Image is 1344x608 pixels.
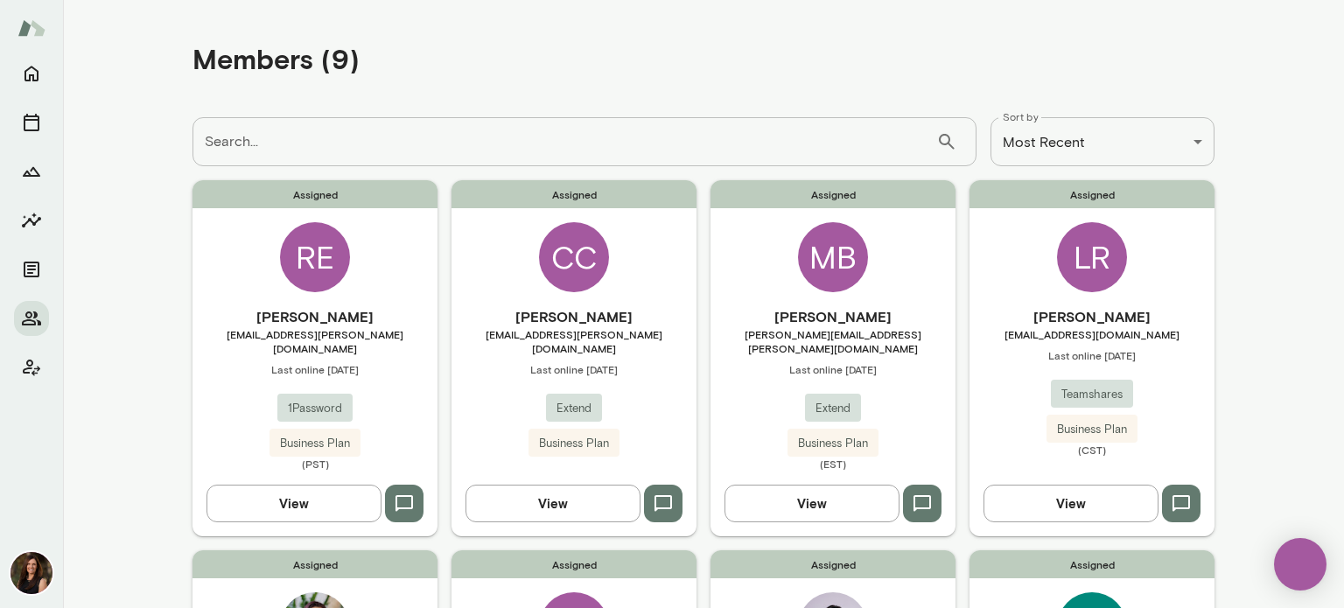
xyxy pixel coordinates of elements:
span: Extend [805,400,861,417]
button: Insights [14,203,49,238]
span: (CST) [969,443,1214,457]
button: View [465,485,640,521]
h6: [PERSON_NAME] [451,306,696,327]
div: RE [280,222,350,292]
span: 1Password [277,400,353,417]
button: Sessions [14,105,49,140]
button: View [206,485,381,521]
img: Mento [17,11,45,45]
span: Assigned [969,550,1214,578]
span: Last online [DATE] [710,362,955,376]
span: Business Plan [1046,421,1137,438]
span: Last online [DATE] [192,362,437,376]
span: Last online [DATE] [969,348,1214,362]
span: [EMAIL_ADDRESS][PERSON_NAME][DOMAIN_NAME] [192,327,437,355]
div: Most Recent [990,117,1214,166]
span: Extend [546,400,602,417]
span: Assigned [451,180,696,208]
span: Business Plan [528,435,619,452]
h4: Members (9) [192,42,360,75]
span: Assigned [192,550,437,578]
span: Teamshares [1051,386,1133,403]
h6: [PERSON_NAME] [192,306,437,327]
label: Sort by [1003,109,1039,124]
span: [EMAIL_ADDRESS][PERSON_NAME][DOMAIN_NAME] [451,327,696,355]
div: MB [798,222,868,292]
button: View [724,485,899,521]
span: Business Plan [787,435,878,452]
span: [EMAIL_ADDRESS][DOMAIN_NAME] [969,327,1214,341]
span: Assigned [710,180,955,208]
div: CC [539,222,609,292]
span: Assigned [710,550,955,578]
h6: [PERSON_NAME] [710,306,955,327]
button: Members [14,301,49,336]
h6: [PERSON_NAME] [969,306,1214,327]
span: Assigned [969,180,1214,208]
span: [PERSON_NAME][EMAIL_ADDRESS][PERSON_NAME][DOMAIN_NAME] [710,327,955,355]
button: Growth Plan [14,154,49,189]
img: Carrie Atkin [10,552,52,594]
button: Home [14,56,49,91]
button: View [983,485,1158,521]
div: LR [1057,222,1127,292]
span: Assigned [192,180,437,208]
button: Documents [14,252,49,287]
span: (PST) [192,457,437,471]
span: Business Plan [269,435,360,452]
span: Last online [DATE] [451,362,696,376]
span: (EST) [710,457,955,471]
button: Client app [14,350,49,385]
span: Assigned [451,550,696,578]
